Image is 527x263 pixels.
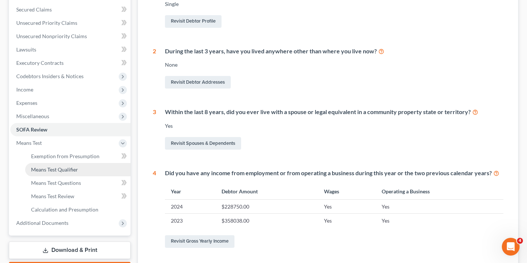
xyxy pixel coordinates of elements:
[16,126,47,133] span: SOFA Review
[216,214,318,228] td: $358038.00
[31,206,98,213] span: Calculation and Presumption
[165,108,503,116] div: Within the last 8 years, did you ever live with a spouse or legal equivalent in a community prope...
[517,238,523,244] span: 4
[25,203,131,216] a: Calculation and Presumption
[153,169,156,249] div: 4
[376,214,503,228] td: Yes
[376,200,503,214] td: Yes
[153,108,156,151] div: 3
[16,60,64,66] span: Executory Contracts
[216,200,318,214] td: $228750.00
[318,200,376,214] td: Yes
[165,137,241,150] a: Revisit Spouses & Dependents
[318,214,376,228] td: Yes
[10,123,131,136] a: SOFA Review
[16,140,42,146] span: Means Test
[165,169,503,177] div: Did you have any income from employment or from operating a business during this year or the two ...
[25,176,131,190] a: Means Test Questions
[16,20,77,26] span: Unsecured Priority Claims
[31,193,74,199] span: Means Test Review
[165,183,215,199] th: Year
[16,46,36,53] span: Lawsuits
[10,43,131,56] a: Lawsuits
[165,15,222,28] a: Revisit Debtor Profile
[16,220,68,226] span: Additional Documents
[16,113,49,119] span: Miscellaneous
[16,86,33,93] span: Income
[31,166,78,173] span: Means Test Qualifier
[165,47,503,56] div: During the last 3 years, have you lived anywhere other than where you live now?
[16,100,37,106] span: Expenses
[376,183,503,199] th: Operating a Business
[10,56,131,70] a: Executory Contracts
[165,0,503,8] div: Single
[165,61,503,69] div: None
[153,47,156,90] div: 2
[16,73,84,79] span: Codebtors Insiders & Notices
[31,153,99,159] span: Exemption from Presumption
[165,76,231,89] a: Revisit Debtor Addresses
[25,190,131,203] a: Means Test Review
[165,235,234,248] a: Revisit Gross Yearly Income
[165,214,215,228] td: 2023
[16,6,52,13] span: Secured Claims
[25,163,131,176] a: Means Test Qualifier
[10,30,131,43] a: Unsecured Nonpriority Claims
[318,183,376,199] th: Wages
[10,3,131,16] a: Secured Claims
[9,242,131,259] a: Download & Print
[16,33,87,39] span: Unsecured Nonpriority Claims
[216,183,318,199] th: Debtor Amount
[10,16,131,30] a: Unsecured Priority Claims
[25,150,131,163] a: Exemption from Presumption
[165,122,503,130] div: Yes
[502,238,520,256] iframe: Intercom live chat
[165,200,215,214] td: 2024
[31,180,81,186] span: Means Test Questions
